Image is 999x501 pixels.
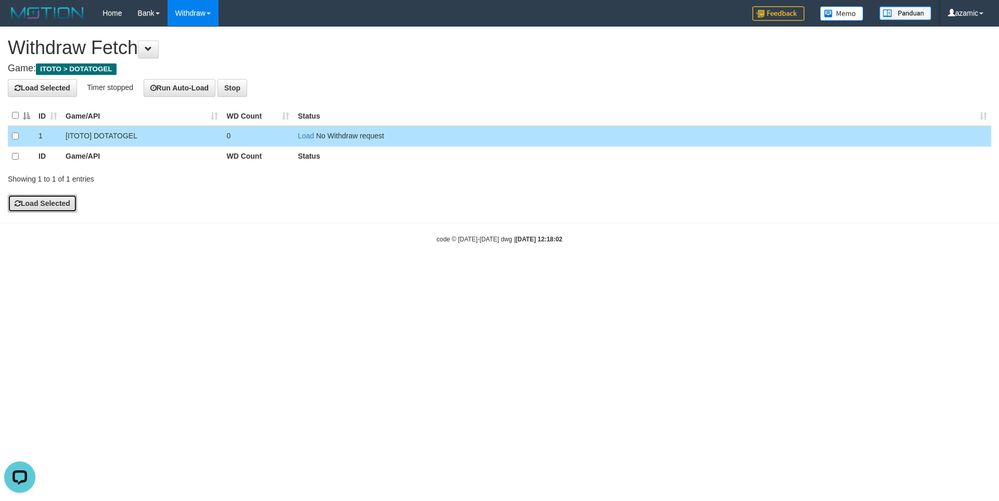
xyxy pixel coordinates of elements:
[61,126,222,147] td: [ITOTO] DOTATOGEL
[820,6,864,21] img: Button%20Memo.svg
[226,132,230,140] span: 0
[222,106,293,126] th: WD Count: activate to sort column ascending
[8,5,87,21] img: MOTION_logo.png
[222,146,293,166] th: WD Count
[752,6,804,21] img: Feedback.jpg
[34,126,61,147] td: 1
[293,106,991,126] th: Status: activate to sort column ascending
[61,106,222,126] th: Game/API: activate to sort column ascending
[8,195,77,212] button: Load Selected
[437,236,562,243] small: code © [DATE]-[DATE] dwg |
[316,132,384,140] span: No Withdraw request
[87,83,133,91] span: Timer stopped
[8,170,408,184] div: Showing 1 to 1 of 1 entries
[217,79,247,97] button: Stop
[61,146,222,166] th: Game/API
[34,146,61,166] th: ID
[144,79,216,97] button: Run Auto-Load
[8,79,77,97] button: Load Selected
[879,6,931,20] img: panduan.png
[8,37,991,58] h1: Withdraw Fetch
[298,132,314,140] a: Load
[36,63,117,75] span: ITOTO > DOTATOGEL
[34,106,61,126] th: ID: activate to sort column ascending
[293,146,991,166] th: Status
[8,63,991,74] h4: Game:
[516,236,562,243] strong: [DATE] 12:18:02
[4,4,35,35] button: Open LiveChat chat widget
